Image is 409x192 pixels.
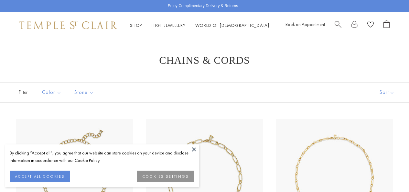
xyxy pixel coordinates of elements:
h1: Chains & Cords [26,54,383,66]
a: World of [DEMOGRAPHIC_DATA]World of [DEMOGRAPHIC_DATA] [195,22,269,28]
a: ShopShop [130,22,142,28]
a: Book an Appointment [285,21,325,27]
p: Enjoy Complimentary Delivery & Returns [168,3,238,9]
span: Color [39,88,66,96]
a: View Wishlist [367,20,374,30]
div: By clicking “Accept all”, you agree that our website can store cookies on your device and disclos... [10,149,194,164]
a: Search [335,20,341,30]
button: ACCEPT ALL COOKIES [10,171,70,182]
a: High JewelleryHigh Jewellery [152,22,186,28]
span: Stone [71,88,99,96]
button: Color [37,85,66,100]
nav: Main navigation [130,21,269,29]
button: Show sort by [365,83,409,102]
iframe: Gorgias live chat messenger [377,162,403,186]
img: Temple St. Clair [19,21,117,29]
a: Open Shopping Bag [383,20,390,30]
button: Stone [70,85,99,100]
button: COOKIES SETTINGS [137,171,194,182]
